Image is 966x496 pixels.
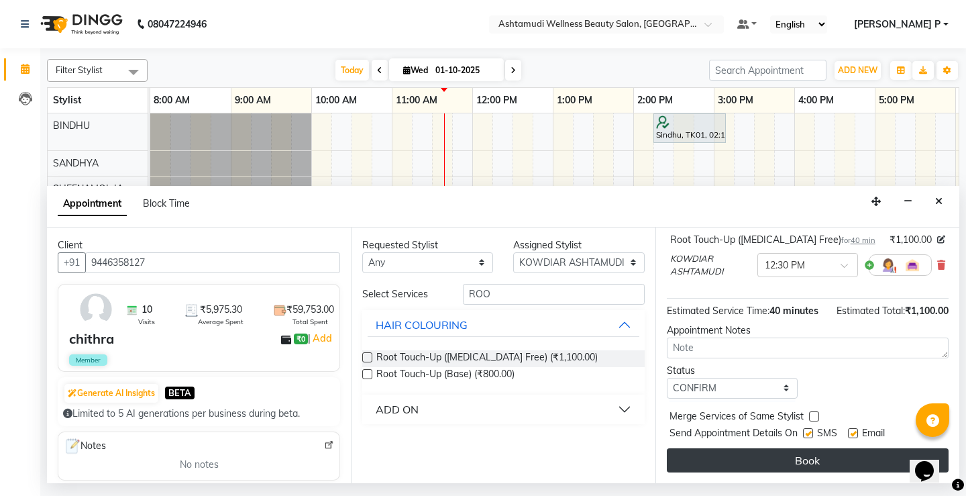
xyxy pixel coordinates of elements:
span: ₹1,100.00 [890,233,932,247]
span: Appointment [58,192,127,216]
img: logo [34,5,126,43]
span: Email [862,426,885,443]
span: ₹1,100.00 [905,305,949,317]
div: Status [667,364,798,378]
span: 40 minutes [769,305,818,317]
span: ₹0 [294,334,308,344]
div: ADD ON [376,401,419,417]
span: SHEENAMOL IA [53,183,123,195]
span: Root Touch-Up ([MEDICAL_DATA] Free) (₹1,100.00) [376,350,598,367]
span: [PERSON_NAME] P [854,17,941,32]
a: 9:00 AM [231,91,274,110]
span: Today [335,60,369,81]
div: Appointment Notes [667,324,949,338]
div: chithra [69,329,114,349]
input: Search by Name/Mobile/Email/Code [85,252,340,273]
iframe: chat widget [910,442,953,483]
button: ADD NEW [835,61,881,80]
span: Average Spent [198,317,244,327]
div: Client [58,238,340,252]
a: 12:00 PM [473,91,521,110]
span: Block Time [143,197,190,209]
span: Estimated Service Time: [667,305,769,317]
button: HAIR COLOURING [368,313,639,337]
span: ₹5,975.30 [200,303,242,317]
a: Add [311,330,334,346]
div: HAIR COLOURING [376,317,468,333]
div: Limited to 5 AI generations per business during beta. [63,407,335,421]
div: Select Services [352,287,453,301]
img: avatar [76,290,115,329]
span: SMS [817,426,837,443]
a: 10:00 AM [312,91,360,110]
span: Notes [64,438,106,455]
input: Search by service name [463,284,644,305]
span: Visits [138,317,155,327]
button: Close [929,191,949,212]
div: Requested Stylist [362,238,493,252]
span: SANDHYA [53,157,99,169]
span: KOWDIAR ASHTAMUDI [670,252,752,279]
a: 1:00 PM [553,91,596,110]
span: BETA [165,387,195,399]
img: Hairdresser.png [880,257,896,273]
span: ADD NEW [838,65,877,75]
button: ADD ON [368,397,639,421]
div: Root Touch-Up ([MEDICAL_DATA] Free) [670,233,875,247]
span: Estimated Total: [837,305,905,317]
span: No notes [180,458,219,472]
span: BINDHU [53,119,90,132]
span: Root Touch-Up (Base) (₹800.00) [376,367,515,384]
span: Merge Services of Same Stylist [669,409,804,426]
input: Search Appointment [709,60,826,81]
a: 3:00 PM [714,91,757,110]
button: Book [667,448,949,473]
a: 11:00 AM [392,91,441,110]
span: Total Spent [292,317,328,327]
input: 2025-10-01 [431,60,498,81]
a: 8:00 AM [150,91,193,110]
span: | [308,330,334,346]
span: ₹59,753.00 [286,303,334,317]
span: 40 min [851,236,875,245]
span: Filter Stylist [56,64,103,75]
span: Member [69,354,107,366]
span: Stylist [53,94,81,106]
span: Wed [400,65,431,75]
a: 4:00 PM [795,91,837,110]
i: Edit price [937,236,945,244]
span: 10 [142,303,152,317]
a: 5:00 PM [875,91,918,110]
div: Assigned Stylist [513,238,644,252]
div: Sindhu, TK01, 02:15 PM-03:10 PM, Root Touch-Up ([MEDICAL_DATA] Free) [655,115,724,141]
a: 2:00 PM [634,91,676,110]
span: Send Appointment Details On [669,426,798,443]
b: 08047224946 [148,5,207,43]
small: for [841,236,875,245]
button: +91 [58,252,86,273]
img: Interior.png [904,257,920,273]
button: Generate AI Insights [64,384,158,403]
